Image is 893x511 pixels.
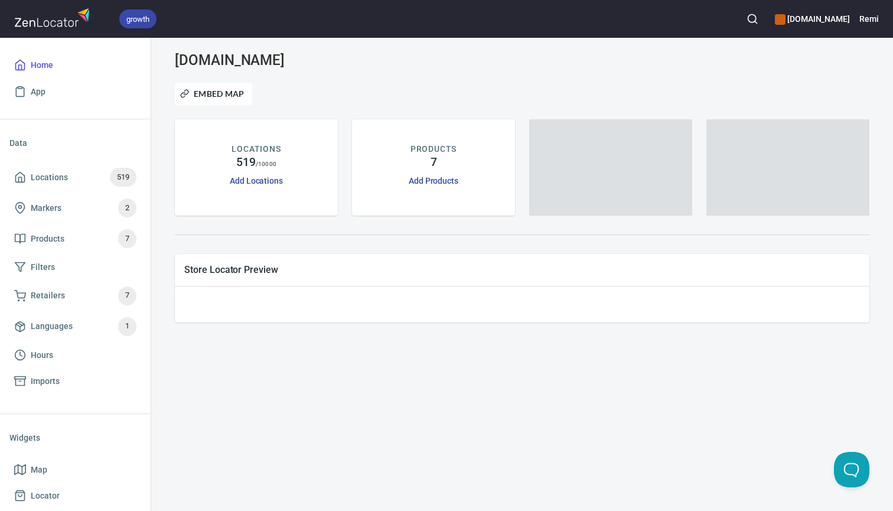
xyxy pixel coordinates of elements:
h4: 519 [236,155,256,170]
span: Map [31,463,47,477]
span: Store Locator Preview [184,263,860,276]
p: PRODUCTS [410,143,457,155]
h6: Remi [859,12,879,25]
span: 1 [118,320,136,333]
span: growth [119,13,157,25]
a: Add Products [409,176,458,185]
img: zenlocator [14,5,93,30]
li: Widgets [9,424,141,452]
h4: 7 [431,155,437,170]
iframe: Help Scout Beacon - Open [834,452,869,487]
a: Locator [9,483,141,509]
span: 7 [118,232,136,246]
span: 2 [118,201,136,215]
span: Markers [31,201,61,216]
span: Filters [31,260,55,275]
span: 7 [118,289,136,302]
span: Products [31,232,64,246]
p: LOCATIONS [232,143,281,155]
button: color-CE600E [775,14,786,25]
h3: [DOMAIN_NAME] [175,52,397,69]
a: Markers2 [9,193,141,223]
span: Imports [31,374,60,389]
span: Languages [31,319,73,334]
a: Retailers7 [9,281,141,311]
a: Languages1 [9,311,141,342]
span: Retailers [31,288,65,303]
span: App [31,84,45,99]
span: Hours [31,348,53,363]
p: / 10000 [256,160,276,168]
div: Manage your apps [775,6,850,32]
li: Data [9,129,141,157]
a: Home [9,52,141,79]
span: Locations [31,170,68,185]
a: App [9,79,141,105]
span: 519 [110,171,136,184]
a: Imports [9,368,141,395]
a: Filters [9,254,141,281]
span: Embed Map [182,87,245,101]
a: Add Locations [230,176,283,185]
a: Products7 [9,223,141,254]
button: Embed Map [175,83,252,105]
div: growth [119,9,157,28]
a: Map [9,457,141,483]
span: Home [31,58,53,73]
button: Remi [859,6,879,32]
h6: [DOMAIN_NAME] [775,12,850,25]
a: Hours [9,342,141,369]
a: Locations519 [9,162,141,193]
span: Locator [31,489,60,503]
